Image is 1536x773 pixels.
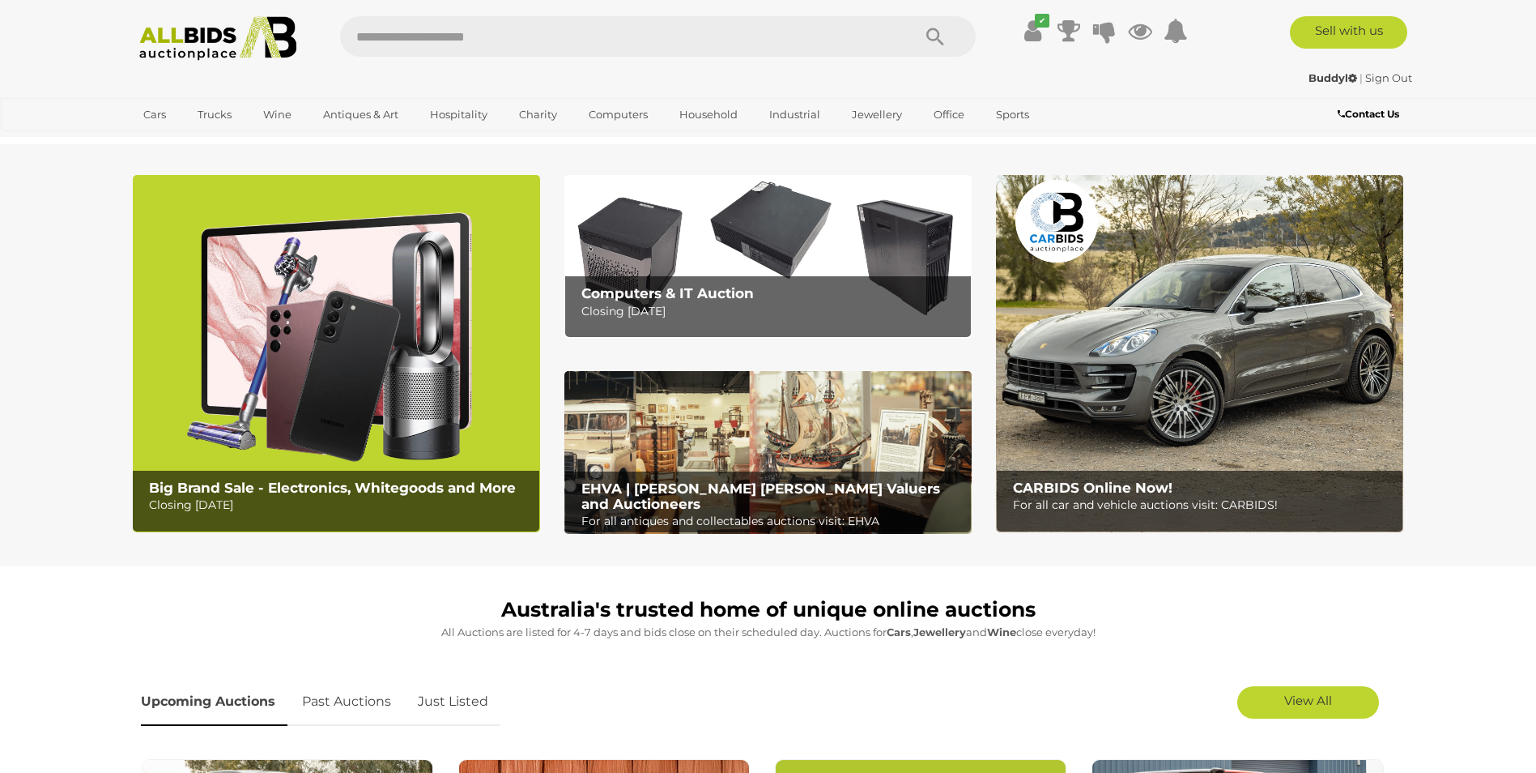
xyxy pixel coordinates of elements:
[1021,16,1045,45] a: ✔
[895,16,976,57] button: Search
[313,101,409,128] a: Antiques & Art
[141,599,1396,621] h1: Australia's trusted home of unique online auctions
[141,623,1396,642] p: All Auctions are listed for 4-7 days and bids close on their scheduled day. Auctions for , and cl...
[578,101,658,128] a: Computers
[1013,495,1394,515] p: For all car and vehicle auctions visit: CARBIDS!
[508,101,568,128] a: Charity
[290,678,403,726] a: Past Auctions
[1290,16,1407,49] a: Sell with us
[1338,105,1403,123] a: Contact Us
[187,101,242,128] a: Trucks
[581,511,963,532] p: For all antiques and collectables auctions visit: EHVA
[1237,686,1379,719] a: View All
[1308,71,1359,84] a: Buddyl
[987,626,1016,638] strong: Wine
[1035,14,1049,28] i: ✔
[841,101,913,128] a: Jewellery
[564,371,972,535] a: EHVA | Evans Hastings Valuers and Auctioneers EHVA | [PERSON_NAME] [PERSON_NAME] Valuers and Auct...
[406,678,500,726] a: Just Listed
[133,101,177,128] a: Cars
[887,626,911,638] strong: Cars
[581,480,940,512] b: EHVA | [PERSON_NAME] [PERSON_NAME] Valuers and Auctioneers
[149,495,530,515] p: Closing [DATE]
[1284,693,1332,708] span: View All
[581,285,754,301] b: Computers & IT Auction
[1308,71,1357,84] strong: Buddyl
[564,175,972,338] img: Computers & IT Auction
[581,301,963,322] p: Closing [DATE]
[133,175,540,532] img: Big Brand Sale - Electronics, Whitegoods and More
[913,626,966,638] strong: Jewellery
[141,678,287,726] a: Upcoming Auctions
[985,101,1040,128] a: Sports
[564,175,972,338] a: Computers & IT Auction Computers & IT Auction Closing [DATE]
[669,101,748,128] a: Household
[1338,108,1399,120] b: Contact Us
[133,175,540,532] a: Big Brand Sale - Electronics, Whitegoods and More Big Brand Sale - Electronics, Whitegoods and Mo...
[253,101,302,128] a: Wine
[759,101,831,128] a: Industrial
[149,480,516,496] b: Big Brand Sale - Electronics, Whitegoods and More
[130,16,306,61] img: Allbids.com.au
[996,175,1403,532] a: CARBIDS Online Now! CARBIDS Online Now! For all car and vehicle auctions visit: CARBIDS!
[133,128,269,155] a: [GEOGRAPHIC_DATA]
[923,101,975,128] a: Office
[1359,71,1363,84] span: |
[564,371,972,535] img: EHVA | Evans Hastings Valuers and Auctioneers
[419,101,498,128] a: Hospitality
[1013,480,1172,496] b: CARBIDS Online Now!
[1365,71,1412,84] a: Sign Out
[996,175,1403,532] img: CARBIDS Online Now!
